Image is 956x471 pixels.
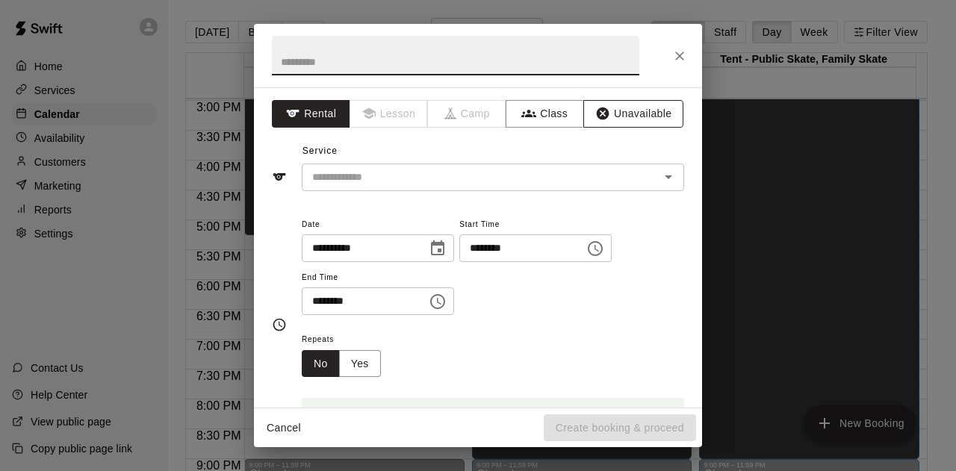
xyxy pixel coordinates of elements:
[302,215,454,235] span: Date
[272,100,350,128] button: Rental
[302,330,393,350] span: Repeats
[272,317,287,332] svg: Timing
[506,100,584,128] button: Class
[423,287,453,316] button: Choose time, selected time is 6:30 PM
[339,402,457,429] div: Booking time is available
[583,100,683,128] button: Unavailable
[666,43,693,69] button: Close
[260,414,308,442] button: Cancel
[272,169,287,184] svg: Service
[459,215,612,235] span: Start Time
[350,100,429,128] span: Lessons must be created in the Services page first
[423,234,453,263] button: Choose date, selected date is Feb 9, 2026
[339,350,381,378] button: Yes
[658,166,679,187] button: Open
[302,268,454,288] span: End Time
[302,146,338,156] span: Service
[580,234,610,263] button: Choose time, selected time is 6:15 PM
[428,100,506,128] span: Camps can only be created in the Services page
[302,350,340,378] button: No
[302,350,381,378] div: outlined button group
